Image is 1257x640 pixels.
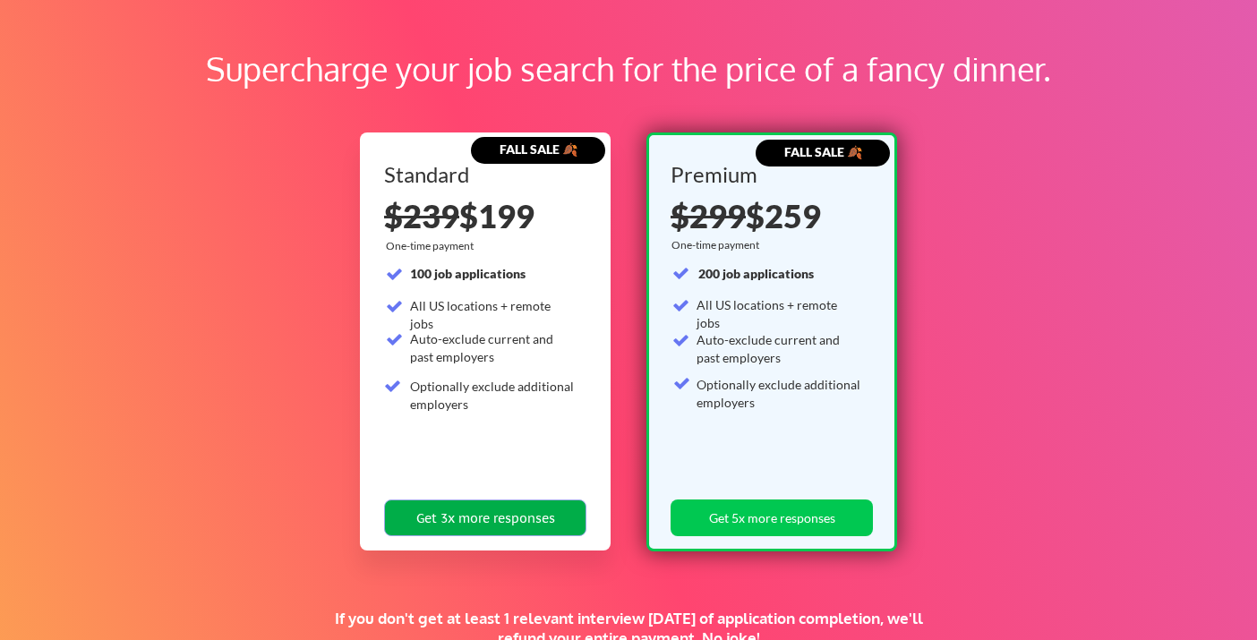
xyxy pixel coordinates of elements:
strong: 100 job applications [410,266,526,281]
strong: FALL SALE 🍂 [500,141,577,157]
div: Supercharge your job search for the price of a fancy dinner. [115,45,1142,93]
div: $199 [384,200,586,232]
div: Auto-exclude current and past employers [410,330,576,365]
button: Get 3x more responses [384,499,586,536]
div: All US locations + remote jobs [410,297,576,332]
div: Auto-exclude current and past employers [697,331,862,366]
strong: FALL SALE 🍂 [784,144,862,159]
div: Optionally exclude additional employers [410,378,576,413]
s: $299 [671,196,746,235]
s: $239 [384,196,459,235]
strong: 200 job applications [698,266,814,281]
div: One-time payment [386,239,479,253]
div: Standard [384,164,580,185]
div: $259 [671,200,867,232]
div: All US locations + remote jobs [697,296,862,331]
button: Get 5x more responses [671,499,873,536]
div: One-time payment [671,238,765,252]
div: Premium [671,164,867,185]
div: Optionally exclude additional employers [697,376,862,411]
